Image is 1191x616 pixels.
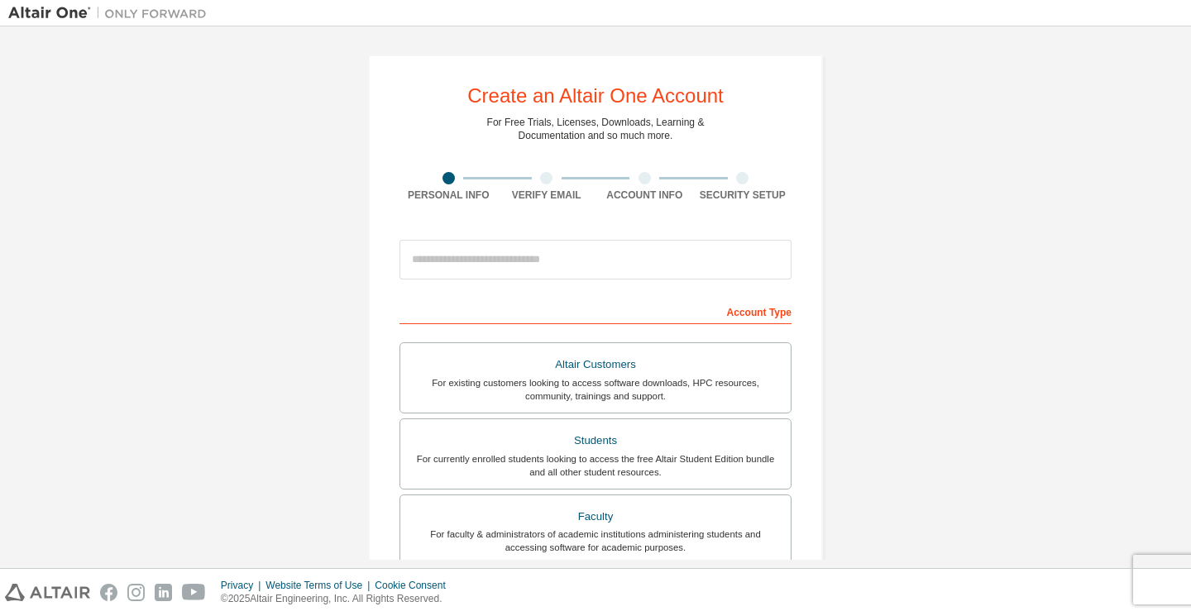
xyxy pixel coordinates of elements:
div: For existing customers looking to access software downloads, HPC resources, community, trainings ... [410,376,781,403]
div: Privacy [221,579,265,592]
img: youtube.svg [182,584,206,601]
div: Personal Info [399,189,498,202]
img: Altair One [8,5,215,21]
div: Students [410,429,781,452]
div: Verify Email [498,189,596,202]
img: facebook.svg [100,584,117,601]
div: Create an Altair One Account [467,86,724,106]
div: Account Info [595,189,694,202]
div: Website Terms of Use [265,579,375,592]
img: instagram.svg [127,584,145,601]
div: Security Setup [694,189,792,202]
img: altair_logo.svg [5,584,90,601]
div: Faculty [410,505,781,528]
div: For faculty & administrators of academic institutions administering students and accessing softwa... [410,528,781,554]
div: Cookie Consent [375,579,455,592]
div: Account Type [399,298,792,324]
div: For Free Trials, Licenses, Downloads, Learning & Documentation and so much more. [487,116,705,142]
p: © 2025 Altair Engineering, Inc. All Rights Reserved. [221,592,456,606]
img: linkedin.svg [155,584,172,601]
div: For currently enrolled students looking to access the free Altair Student Edition bundle and all ... [410,452,781,479]
div: Altair Customers [410,353,781,376]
